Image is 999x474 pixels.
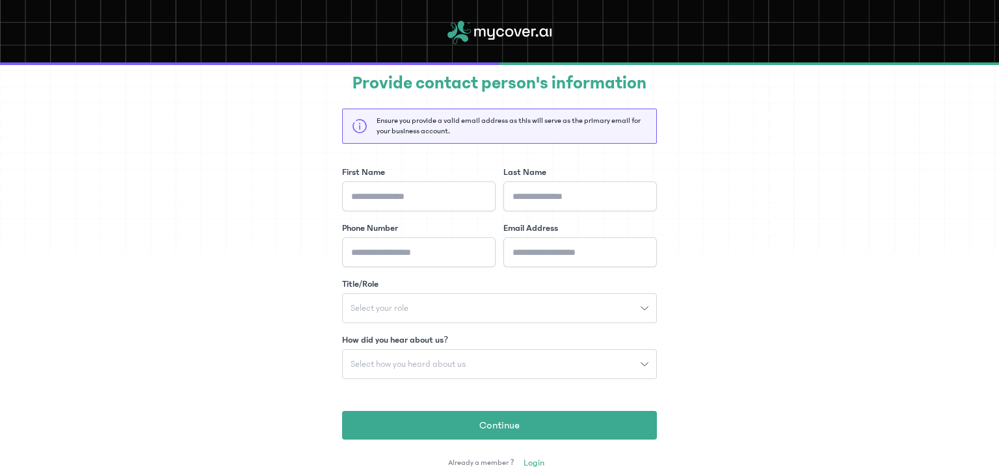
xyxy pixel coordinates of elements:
button: Continue [342,411,657,440]
span: Login [524,456,544,469]
label: How did you hear about us? [342,334,448,347]
label: Phone Number [342,222,398,235]
label: Title/Role [342,278,379,291]
button: Select your role [342,293,657,323]
span: Continue [479,417,520,433]
label: Email Address [503,222,558,235]
a: Login [517,453,551,473]
label: Last Name [503,166,546,179]
h2: Provide contact person's information [342,70,657,97]
p: Ensure you provide a valid email address as this will serve as the primary email for your busines... [377,116,647,137]
span: Already a member ? [448,458,514,468]
label: First Name [342,166,385,179]
span: Select your role [343,304,416,313]
span: Select how you heard about us [343,360,473,369]
button: Select how you heard about us [342,349,657,379]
